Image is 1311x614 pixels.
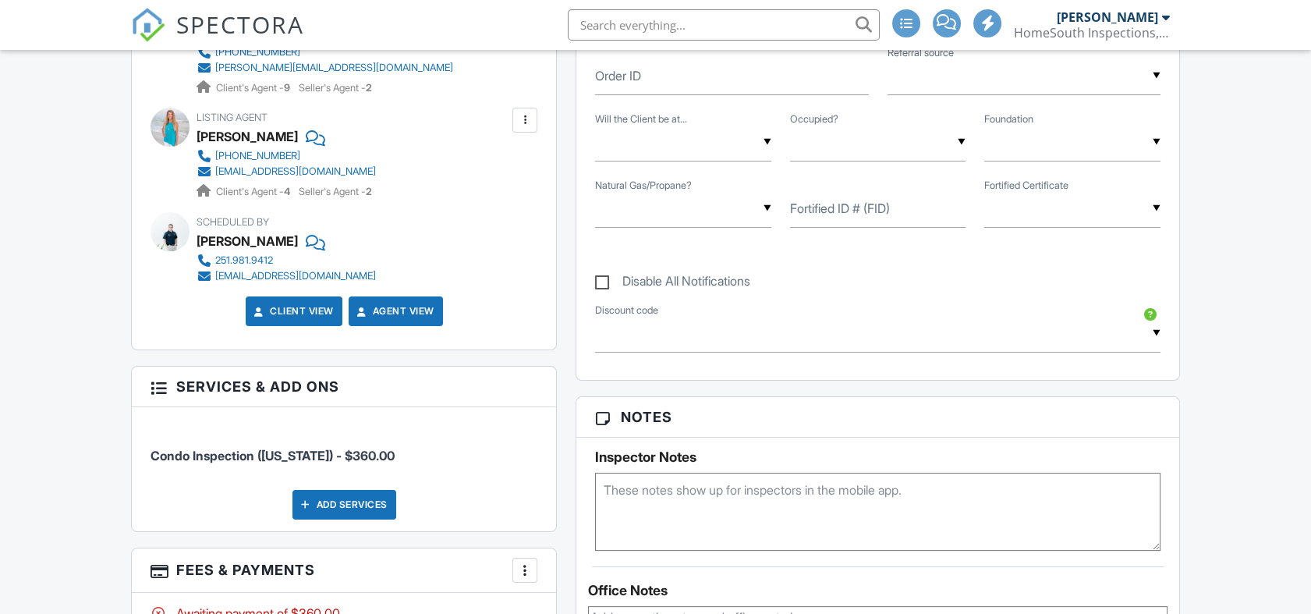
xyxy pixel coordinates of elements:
[790,190,966,228] input: Fortified ID # (FID)
[131,8,165,42] img: The Best Home Inspection Software - Spectora
[215,62,453,74] div: [PERSON_NAME][EMAIL_ADDRESS][DOMAIN_NAME]
[588,583,1167,598] div: Office Notes
[197,164,376,179] a: [EMAIL_ADDRESS][DOMAIN_NAME]
[216,82,292,94] span: Client's Agent -
[197,216,269,228] span: Scheduled By
[151,448,395,463] span: Condo Inspection ([US_STATE]) - $360.00
[1014,25,1170,41] div: HomeSouth Inspections, LLC
[790,112,838,126] label: Occupied?
[299,186,372,197] span: Seller's Agent -
[354,303,434,319] a: Agent View
[284,186,290,197] strong: 4
[292,490,396,520] div: Add Services
[595,112,687,126] label: Will the Client be attending?
[197,148,376,164] a: [PHONE_NUMBER]
[132,367,556,407] h3: Services & Add ons
[790,200,890,217] label: Fortified ID # (FID)
[284,82,290,94] strong: 9
[132,548,556,593] h3: Fees & Payments
[595,179,692,193] label: Natural Gas/Propane?
[366,82,372,94] strong: 2
[984,179,1068,193] label: Fortified Certificate
[215,270,376,282] div: [EMAIL_ADDRESS][DOMAIN_NAME]
[568,9,880,41] input: Search everything...
[197,229,298,253] div: [PERSON_NAME]
[215,165,376,178] div: [EMAIL_ADDRESS][DOMAIN_NAME]
[595,449,1160,465] h5: Inspector Notes
[215,150,300,162] div: [PHONE_NUMBER]
[197,60,453,76] a: [PERSON_NAME][EMAIL_ADDRESS][DOMAIN_NAME]
[984,112,1033,126] label: Foundation
[197,253,376,268] a: 251.981.9412
[197,112,268,123] span: Listing Agent
[197,268,376,284] a: [EMAIL_ADDRESS][DOMAIN_NAME]
[151,419,537,477] li: Service: Condo Inspection (Alabama)
[197,125,298,148] a: [PERSON_NAME]
[366,186,372,197] strong: 2
[197,44,453,60] a: [PHONE_NUMBER]
[1057,9,1158,25] div: [PERSON_NAME]
[576,397,1178,438] h3: Notes
[251,303,334,319] a: Client View
[595,274,750,293] label: Disable All Notifications
[131,21,304,54] a: SPECTORA
[176,8,304,41] span: SPECTORA
[215,254,273,267] div: 251.981.9412
[595,67,641,84] label: Order ID
[299,82,372,94] span: Seller's Agent -
[595,303,658,318] label: Discount code
[888,46,954,60] label: Referral source
[216,186,292,197] span: Client's Agent -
